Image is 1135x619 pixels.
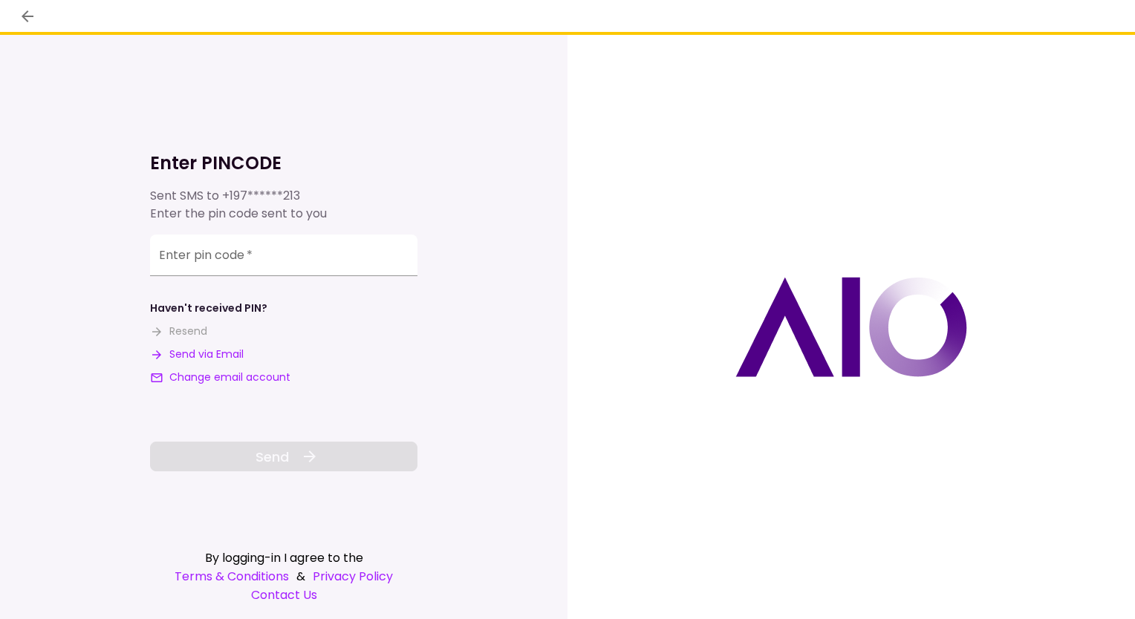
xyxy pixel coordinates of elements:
button: back [15,4,40,29]
a: Contact Us [150,586,417,604]
span: Send [256,447,289,467]
div: Sent SMS to Enter the pin code sent to you [150,187,417,223]
button: Resend [150,324,207,339]
button: Change email account [150,370,290,385]
button: Send [150,442,417,471]
h1: Enter PINCODE [150,151,417,175]
div: & [150,567,417,586]
img: AIO logo [735,277,967,377]
a: Terms & Conditions [175,567,289,586]
div: By logging-in I agree to the [150,548,417,567]
button: Send via Email [150,347,244,362]
a: Privacy Policy [313,567,393,586]
div: Haven't received PIN? [150,301,267,316]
